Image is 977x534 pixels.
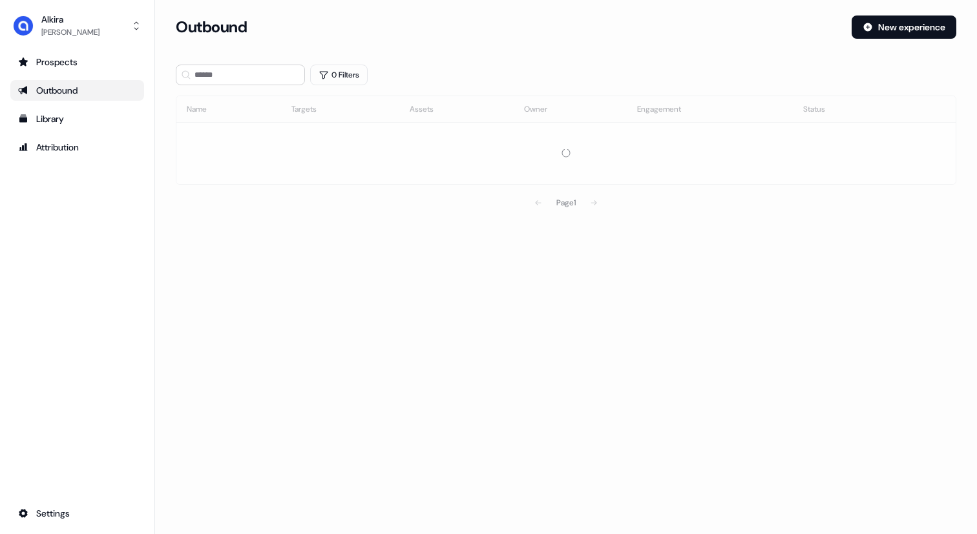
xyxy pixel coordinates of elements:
[18,84,136,97] div: Outbound
[18,141,136,154] div: Attribution
[10,137,144,158] a: Go to attribution
[10,52,144,72] a: Go to prospects
[852,15,956,39] button: New experience
[18,112,136,125] div: Library
[10,10,144,41] button: Alkira[PERSON_NAME]
[18,507,136,520] div: Settings
[10,80,144,101] a: Go to outbound experience
[10,108,144,129] a: Go to templates
[18,56,136,68] div: Prospects
[10,503,144,524] a: Go to integrations
[41,26,100,39] div: [PERSON_NAME]
[176,17,247,37] h3: Outbound
[310,65,368,85] button: 0 Filters
[41,13,100,26] div: Alkira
